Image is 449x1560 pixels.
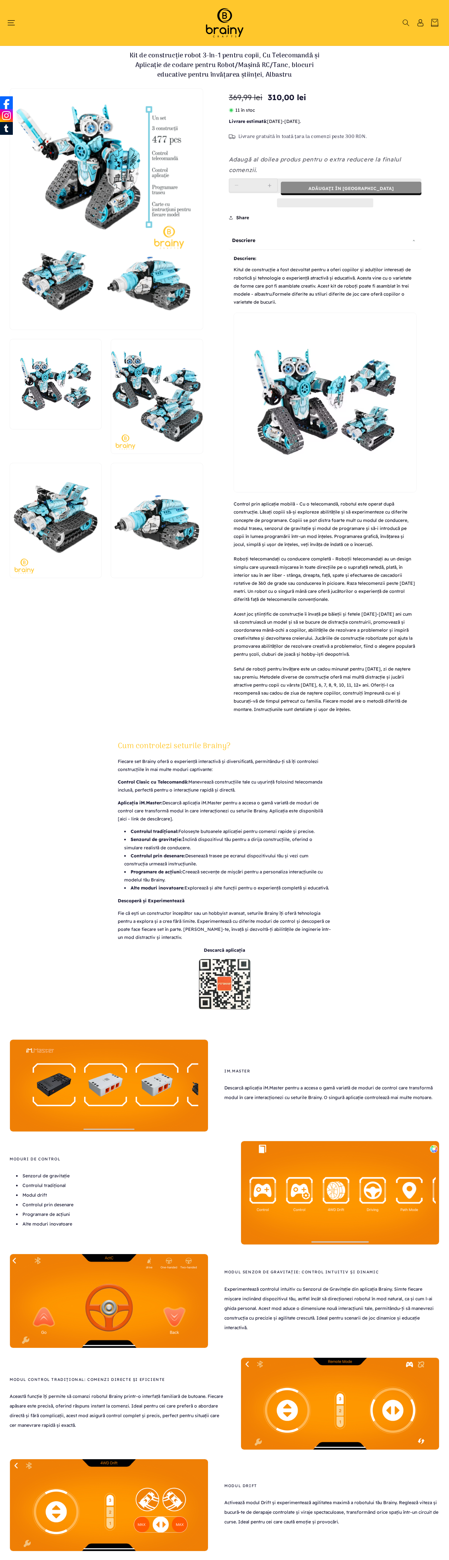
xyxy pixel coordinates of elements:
summary: Căutați [402,19,410,26]
h2: Cum controlezi seturile Brainy? [118,741,332,751]
li: Alte moduri inovatoare [16,1219,73,1229]
img: Brainy Crafts [197,6,252,39]
strong: Programare de acțiuni: [131,869,182,875]
span: Livrare gratuită în toată țara la comenzi peste 300 RON. [238,134,367,140]
span: Roboți telecomandați cu conducere completă - Roboții telecomandați au un design simplu care ușure... [234,556,415,602]
media-gallery: Vizualizatorul galeriei [10,88,203,578]
p: : - . [229,117,421,126]
strong: Controlul prin desenare: [131,853,185,859]
p: 11 în stoc [229,106,421,114]
img: Kit de construcție robot 3-în-1 pentru copii, Cu Telecomandă și Aplicație de codare pentru Robot/... [234,313,417,492]
p: Fiecare set Brainy oferă o experiență interactivă și diversificată, permitându-ți să îți controle... [118,758,332,774]
p: Descarcă aplicația iM.Master pentru a accesa o gamă variată de moduri de control care transformă ... [224,1083,439,1102]
p: Fie că ești un constructor începător sau un hobbyist avansat, seturile Brainy îți oferă tehnologi... [118,909,332,942]
li: Senzorul de gravitație [16,1171,73,1181]
li: Modul drift [16,1190,73,1200]
strong: Alte moduri inovatoare: [131,885,185,891]
p: Activează modul Drift și experimentează agilitatea maximă a robotului tău Brainy. Reglează viteza... [224,1498,439,1527]
div: Descriere [229,231,421,250]
p: Manevrează construcțiile tale cu ușurință folosind telecomanda inclusă, perfectă pentru o interac... [118,778,332,794]
p: Moduri de control [10,1157,60,1161]
li: Creează secvențe de mișcări pentru a personaliza interacțiunile cu modelul tău Brainy. [124,868,332,884]
p: Modul Drift [224,1484,257,1488]
strong: Control Clasic cu Telecomandă: [118,779,188,785]
b: Descriere: [234,256,256,261]
p: IM.Master [224,1069,250,1073]
b: Livrare estimată [229,118,266,124]
s: 369,99 lei [229,91,263,103]
p: Modul Senzor de Gravitație: Control Intuitiv și Dinamic [224,1270,379,1274]
li: Înclină dispozitivul tău pentru a dirija construcțiile, oferind o simulare realistă de conducere. [124,836,332,852]
summary: Meniu [10,19,18,26]
p: Modul Control Tradițional: Comenzi Directe și Eficiente [10,1377,165,1382]
span: Kitul de construcție a fost dezvoltat pentru a oferi copiilor și adulților interesați de robotică... [234,267,411,305]
p: Experimentează controlul intuitiv cu Senzorul de Gravitație din aplicația Brainy. Simte fiecare m... [224,1284,439,1332]
span: Acest joc științific de construcție îi învață pe băieții și fetele [DATE]-[DATE] ani cum să const... [234,611,415,657]
span: Setul de roboți pentru învățare este un cadou minunat pentru [DATE], zi de naștere sau premiu. Me... [234,666,410,712]
strong: Descoperă și Experimentează [118,898,185,904]
strong: Descarcă aplicația [204,947,245,953]
span: [DATE] [267,118,282,124]
strong: Aplicația iM.Master: [118,800,162,806]
li: Desenează trasee pe ecranul dispozitivului tău și vezi cum construcția urmează instrucțiunile. [124,852,332,868]
strong: Controlul tradițional: [131,828,178,834]
strong: Senzorul de gravitație: [131,836,182,842]
li: Programare de acțiuni [16,1209,73,1219]
li: Controlul tradițional [16,1181,73,1190]
p: Descarcă aplicația iM.Master pentru a accesa o gamă variată de moduri de control care transformă ... [118,799,332,823]
li: Folosește butoanele aplicației pentru comenzi rapide și precise. [124,828,332,836]
li: Explorează și alte funcții pentru o experiență completă și educativă. [124,884,332,892]
span: [DATE] [284,118,300,124]
h1: Kit de construcție robot 3-în-1 pentru copii, Cu Telecomandă și Aplicație de codare pentru Robot/... [128,51,321,80]
em: Adaugă al doilea produs pentru o extra reducere la finalul comenzii. [229,156,401,173]
span: Control prin aplicație mobilă - Cu o telecomandă, robotul este operat după construcție. Lăsați co... [234,501,409,547]
span: 310,00 lei [268,91,306,103]
li: Controlul prin desenare [16,1200,73,1209]
summary: Share [229,211,249,225]
p: Această funcție îți permite să comanzi robotul Brainy printr-o interfață familiară de butoane. Fi... [10,1391,225,1430]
